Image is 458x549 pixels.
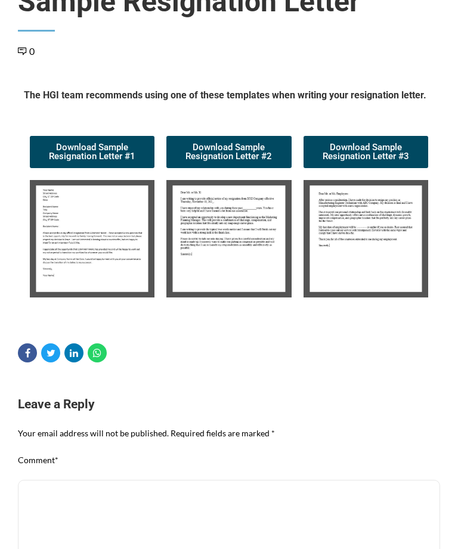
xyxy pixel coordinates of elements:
a: Share on Twitter [41,344,60,363]
label: Comment [18,455,58,466]
a: Download Sample Resignation Letter #1 [30,137,154,169]
a: Download Sample Resignation Letter #2 [166,137,291,169]
a: Share on WhatsApp [88,344,107,363]
span: Download Sample Resignation Letter #2 [181,144,277,162]
span: Download Sample Resignation Letter #1 [44,144,140,162]
a: Share on Facebook [18,344,37,363]
a: Download Sample Resignation Letter #3 [304,137,428,169]
h3: Leave a Reply [18,396,440,414]
h5: The HGI team recommends using one of these templates when writing your resignation letter. [24,89,434,107]
p: Your email address will not be published. Required fields are marked * [18,426,440,441]
span: Download Sample Resignation Letter #3 [318,144,414,162]
a: Share on Linkedin [64,344,83,363]
a: 0 [18,46,35,57]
